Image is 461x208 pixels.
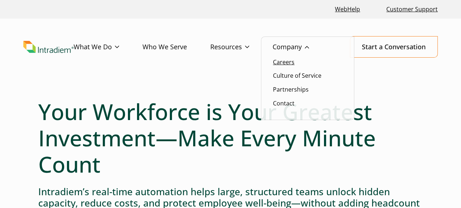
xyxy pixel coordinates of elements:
[273,36,332,58] a: Company
[273,85,309,93] a: Partnerships
[210,36,273,58] a: Resources
[273,58,294,66] a: Careers
[350,36,438,58] a: Start a Conversation
[142,36,210,58] a: Who We Serve
[332,1,363,17] a: Link opens in a new window
[273,72,321,80] a: Culture of Service
[38,99,423,177] h1: Your Workforce is Your Greatest Investment—Make Every Minute Count
[74,36,142,58] a: What We Do
[383,1,441,17] a: Customer Support
[23,41,74,53] img: Intradiem
[273,99,294,107] a: Contact
[23,41,74,53] a: Link to homepage of Intradiem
